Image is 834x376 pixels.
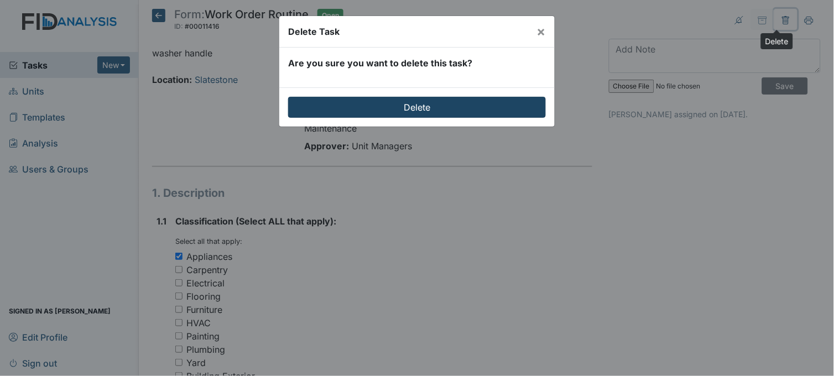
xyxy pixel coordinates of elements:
input: Delete [288,97,546,118]
button: Close [528,16,555,47]
strong: Are you sure you want to delete this task? [288,58,472,69]
div: Delete [761,33,793,49]
div: Delete Task [288,25,340,38]
span: × [537,23,546,39]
